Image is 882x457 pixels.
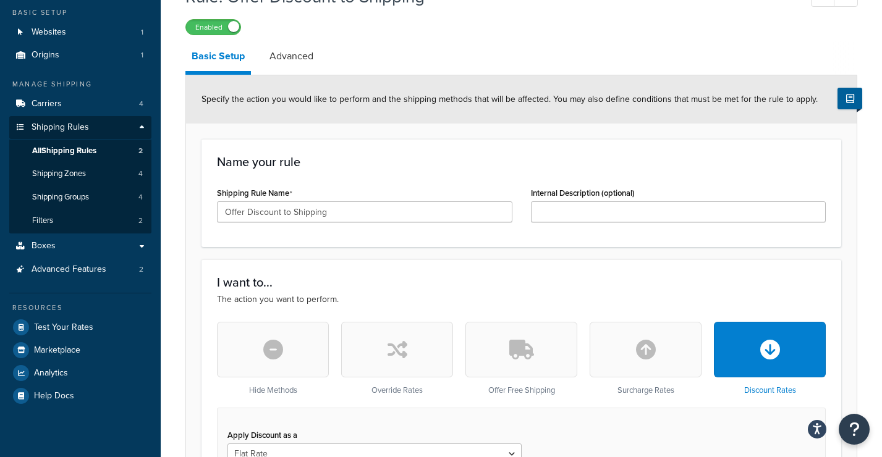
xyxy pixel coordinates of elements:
li: Shipping Rules [9,116,151,233]
span: Advanced Features [32,264,106,275]
h3: Name your rule [217,155,826,169]
span: 2 [139,264,143,275]
span: 4 [139,99,143,109]
a: Marketplace [9,339,151,361]
div: Resources [9,303,151,313]
span: Specify the action you would like to perform and the shipping methods that will be affected. You ... [201,93,818,106]
div: Surcharge Rates [590,322,702,395]
li: Filters [9,209,151,232]
div: Manage Shipping [9,79,151,90]
label: Apply Discount as a [227,430,297,440]
span: 2 [138,146,143,156]
a: Advanced Features2 [9,258,151,281]
a: Shipping Rules [9,116,151,139]
li: Origins [9,44,151,67]
h3: I want to... [217,275,826,289]
span: Shipping Zones [32,169,86,179]
a: Analytics [9,362,151,384]
span: Origins [32,50,59,61]
span: Boxes [32,241,56,251]
span: 2 [138,216,143,226]
span: Websites [32,27,66,38]
a: Shipping Groups4 [9,186,151,209]
a: Test Your Rates [9,316,151,338]
span: 1 [141,27,143,38]
span: Marketplace [34,345,80,356]
a: Carriers4 [9,93,151,115]
a: Basic Setup [185,41,251,75]
span: 4 [138,169,143,179]
span: Shipping Rules [32,122,89,133]
div: Offer Free Shipping [465,322,577,395]
li: Carriers [9,93,151,115]
li: Shipping Groups [9,186,151,209]
a: Boxes [9,235,151,258]
label: Shipping Rule Name [217,188,292,198]
span: 1 [141,50,143,61]
a: AllShipping Rules2 [9,140,151,162]
label: Enabled [186,20,240,35]
div: Override Rates [341,322,453,395]
p: The action you want to perform. [217,293,826,306]
a: Shipping Zones4 [9,162,151,185]
label: Internal Description (optional) [531,188,635,198]
span: Help Docs [34,391,74,401]
span: 4 [138,192,143,203]
a: Help Docs [9,385,151,407]
div: Hide Methods [217,322,329,395]
a: Filters2 [9,209,151,232]
span: All Shipping Rules [32,146,96,156]
a: Advanced [263,41,320,71]
button: Show Help Docs [837,88,862,109]
li: Websites [9,21,151,44]
li: Shipping Zones [9,162,151,185]
span: Test Your Rates [34,322,93,333]
a: Origins1 [9,44,151,67]
div: Discount Rates [714,322,826,395]
div: Basic Setup [9,7,151,18]
span: Carriers [32,99,62,109]
span: Filters [32,216,53,226]
li: Advanced Features [9,258,151,281]
span: Analytics [34,368,68,379]
a: Websites1 [9,21,151,44]
button: Open Resource Center [839,414,870,445]
span: Shipping Groups [32,192,89,203]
